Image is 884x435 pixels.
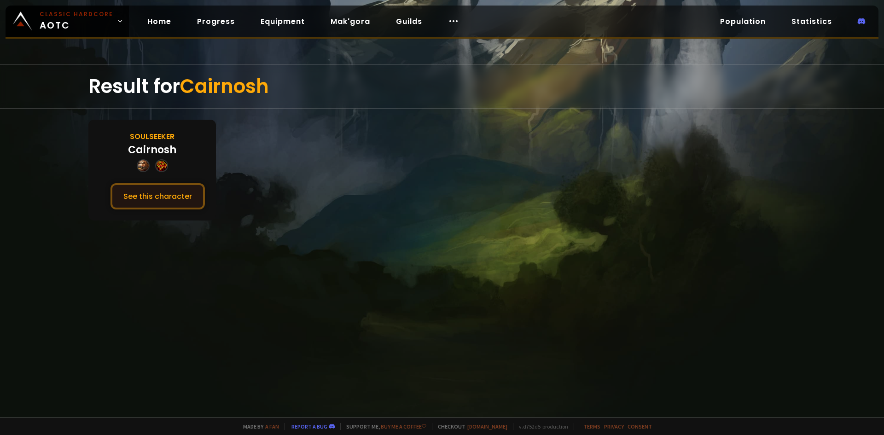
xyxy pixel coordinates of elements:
a: Report a bug [291,423,327,430]
small: Classic Hardcore [40,10,113,18]
a: Privacy [604,423,624,430]
div: Soulseeker [130,131,174,142]
a: [DOMAIN_NAME] [467,423,507,430]
a: Buy me a coffee [381,423,426,430]
a: Equipment [253,12,312,31]
span: AOTC [40,10,113,32]
span: v. d752d5 - production [513,423,568,430]
button: See this character [110,183,205,209]
span: Checkout [432,423,507,430]
a: Statistics [784,12,839,31]
a: Home [140,12,179,31]
a: Guilds [389,12,430,31]
span: Support me, [340,423,426,430]
a: Progress [190,12,242,31]
div: Cairnosh [128,142,176,157]
a: Population [713,12,773,31]
a: a fan [265,423,279,430]
a: Mak'gora [323,12,378,31]
span: Made by [238,423,279,430]
span: Cairnosh [180,73,269,100]
a: Consent [628,423,652,430]
a: Terms [583,423,600,430]
a: Classic HardcoreAOTC [6,6,129,37]
div: Result for [88,65,796,108]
